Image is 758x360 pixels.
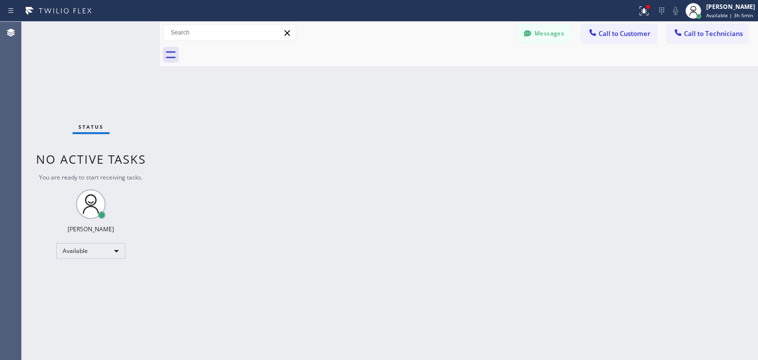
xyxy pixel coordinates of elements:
button: Call to Technicians [667,24,748,43]
button: Messages [517,24,571,43]
span: Call to Technicians [684,29,743,38]
span: Call to Customer [599,29,650,38]
div: [PERSON_NAME] [68,225,114,233]
span: No active tasks [36,151,146,167]
span: Available | 3h 5min [706,12,753,19]
button: Call to Customer [581,24,657,43]
span: You are ready to start receiving tasks. [39,173,143,181]
div: [PERSON_NAME] [706,2,755,11]
button: Mute [669,4,682,18]
span: Status [78,123,104,130]
input: Search [163,25,296,40]
div: Available [56,243,125,259]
